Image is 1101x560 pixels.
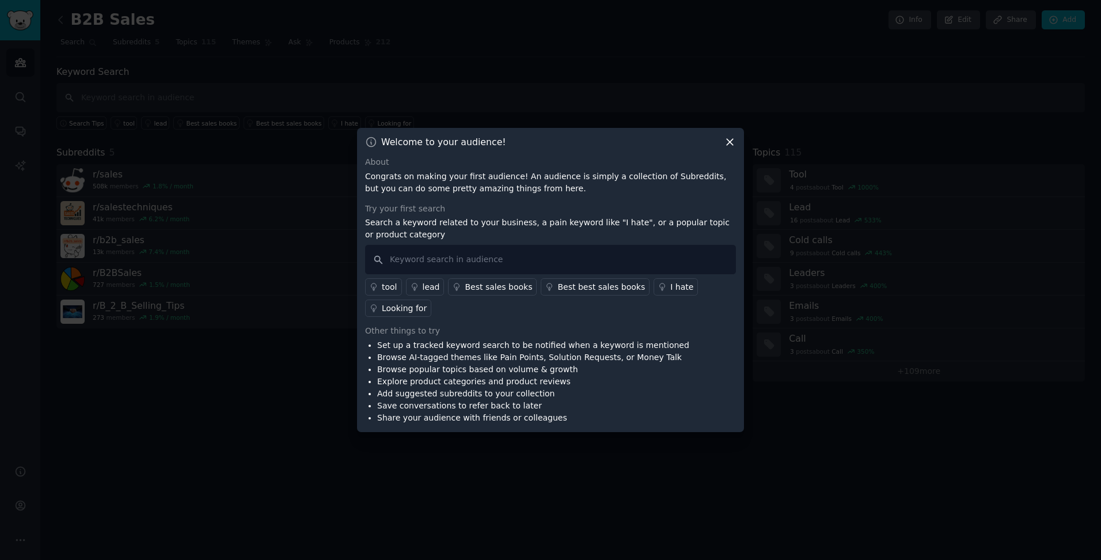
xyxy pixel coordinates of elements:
[377,351,689,364] li: Browse AI-tagged themes like Pain Points, Solution Requests, or Money Talk
[365,325,736,337] div: Other things to try
[365,203,736,215] div: Try your first search
[377,339,689,351] li: Set up a tracked keyword search to be notified when a keyword is mentioned
[377,400,689,412] li: Save conversations to refer back to later
[381,136,506,148] h3: Welcome to your audience!
[406,278,445,296] a: lead
[365,156,736,168] div: About
[365,171,736,195] p: Congrats on making your first audience! An audience is simply a collection of Subreddits, but you...
[382,281,397,293] div: tool
[423,281,440,293] div: lead
[465,281,532,293] div: Best sales books
[365,278,402,296] a: tool
[382,302,427,315] div: Looking for
[670,281,693,293] div: I hate
[557,281,645,293] div: Best best sales books
[365,300,431,317] a: Looking for
[541,278,650,296] a: Best best sales books
[365,245,736,274] input: Keyword search in audience
[365,217,736,241] p: Search a keyword related to your business, a pain keyword like "I hate", or a popular topic or pr...
[448,278,537,296] a: Best sales books
[654,278,698,296] a: I hate
[377,388,689,400] li: Add suggested subreddits to your collection
[377,376,689,388] li: Explore product categories and product reviews
[377,364,689,376] li: Browse popular topics based on volume & growth
[377,412,689,424] li: Share your audience with friends or colleagues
